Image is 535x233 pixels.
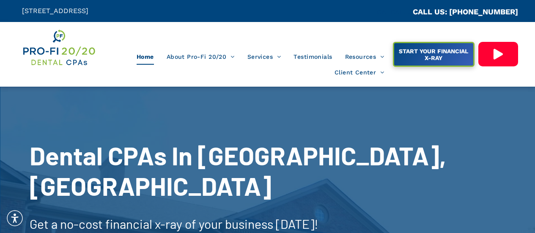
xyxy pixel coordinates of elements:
[160,49,241,65] a: About Pro-Fi 20/20
[328,65,391,81] a: Client Center
[30,216,58,231] span: Get a
[393,42,475,67] a: START YOUR FINANCIAL X-RAY
[185,216,318,231] span: of your business [DATE]!
[30,140,446,201] span: Dental CPAs In [GEOGRAPHIC_DATA], [GEOGRAPHIC_DATA]
[60,216,182,231] span: no-cost financial x-ray
[22,7,88,15] span: [STREET_ADDRESS]
[413,7,518,16] a: CALL US: [PHONE_NUMBER]
[130,49,160,65] a: Home
[339,49,391,65] a: Resources
[377,8,413,16] span: CA::CALLC
[395,44,472,66] span: START YOUR FINANCIAL X-RAY
[287,49,338,65] a: Testimonials
[241,49,288,65] a: Services
[22,28,96,67] img: Get Dental CPA Consulting, Bookkeeping, & Bank Loans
